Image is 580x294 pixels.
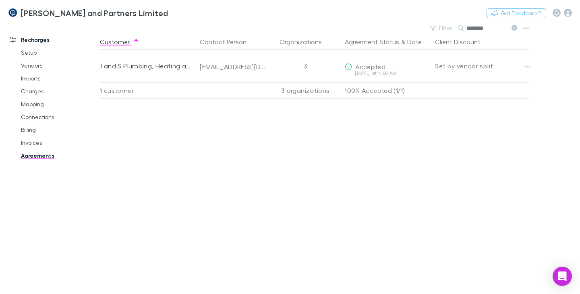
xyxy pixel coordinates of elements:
h3: [PERSON_NAME] and Partners Limited [21,8,168,18]
div: Open Intercom Messenger [553,267,572,286]
div: & [345,34,429,50]
a: Charges [13,85,104,98]
div: Set by vendor split [435,50,528,82]
a: Mapping [13,98,104,111]
a: Vendors [13,59,104,72]
div: 3 organizations [269,82,342,99]
div: J and S Plumbing, Heating and Gas Services [100,50,193,82]
div: [DATE] at 11:08 AM [345,71,429,76]
p: 100% Accepted (1/1) [345,83,429,98]
button: Customer [100,34,139,50]
span: Accepted [355,63,385,70]
button: Got Feedback? [487,8,546,18]
button: Agreement Status [345,34,399,50]
a: Recharges [2,33,104,46]
div: [EMAIL_ADDRESS][DOMAIN_NAME] [200,63,266,71]
a: Setup [13,46,104,59]
a: Billing [13,123,104,136]
img: Coates and Partners Limited's Logo [8,8,17,18]
a: [PERSON_NAME] and Partners Limited [3,3,173,23]
button: Filter [426,23,457,33]
a: Imports [13,72,104,85]
button: Date [407,34,422,50]
a: Invoices [13,136,104,149]
a: Connections [13,111,104,123]
div: 3 [269,50,342,82]
button: Organizations [280,34,331,50]
button: Client Discount [435,34,490,50]
button: Contact Person [200,34,256,50]
a: Agreements [13,149,104,162]
div: 1 customer [100,82,197,99]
